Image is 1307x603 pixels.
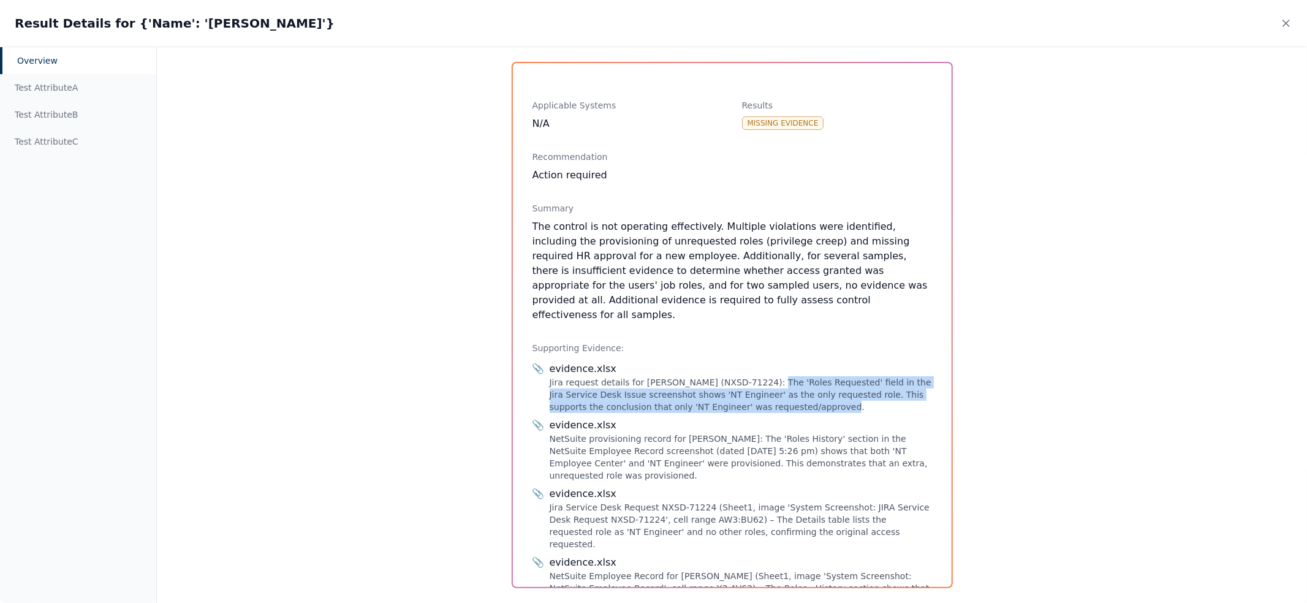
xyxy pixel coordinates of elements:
[532,219,932,322] div: The control is not operating effectively. Multiple violations were identified, including the prov...
[742,116,824,130] div: Missing Evidence
[532,168,932,183] div: Action required
[550,487,932,501] div: evidence.xlsx
[550,376,932,413] div: Jira request details for [PERSON_NAME] (NXSD-71224): The 'Roles Requested' field in the Jira Serv...
[532,342,932,354] div: Supporting Evidence:
[550,362,932,376] div: evidence.xlsx
[532,418,545,433] span: 📎
[532,555,545,570] span: 📎
[532,99,722,112] div: Applicable Systems
[742,99,932,112] div: Results
[532,487,545,501] span: 📎
[532,151,932,163] div: Recommendation
[550,555,932,570] div: evidence.xlsx
[532,202,932,214] div: Summary
[532,116,722,131] div: N/A
[550,501,932,550] div: Jira Service Desk Request NXSD-71224 (Sheet1, image 'System Screenshot: JIRA Service Desk Request...
[550,418,932,433] div: evidence.xlsx
[550,433,932,482] div: NetSuite provisioning record for [PERSON_NAME]: The 'Roles History' section in the NetSuite Emplo...
[15,15,335,32] h2: Result Details for {'Name': '[PERSON_NAME]'}
[532,362,545,376] span: 📎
